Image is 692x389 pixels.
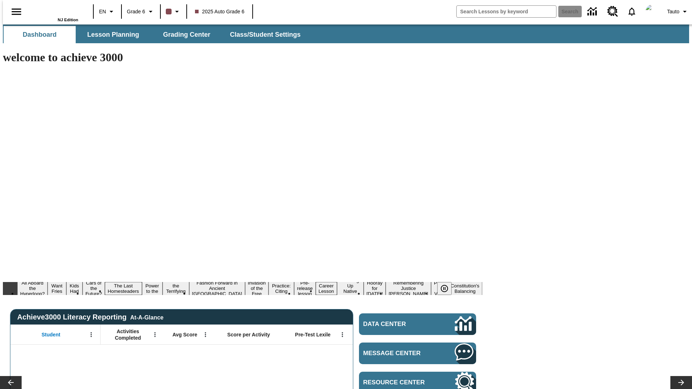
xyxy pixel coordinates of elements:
[58,18,78,22] span: NJ Edition
[142,277,163,300] button: Slide 6 Solar Power to the People
[363,321,431,328] span: Data Center
[3,24,689,43] div: SubNavbar
[31,3,78,18] a: Home
[17,279,48,298] button: Slide 1 All Aboard the Hyperloop?
[230,31,301,39] span: Class/Student Settings
[448,277,482,300] button: Slide 17 The Constitution's Balancing Act
[130,313,163,321] div: At-A-Glance
[359,343,476,364] a: Message Center
[224,26,306,43] button: Class/Student Settings
[316,282,337,295] button: Slide 12 Career Lesson
[583,2,603,22] a: Data Center
[603,2,622,21] a: Resource Center, Will open in new tab
[41,331,60,338] span: Student
[99,8,106,15] span: EN
[437,282,452,295] button: Pause
[641,2,664,21] button: Select a new avatar
[3,51,482,64] h1: welcome to achieve 3000
[363,379,433,386] span: Resource Center
[86,329,97,340] button: Open Menu
[6,1,27,22] button: Open side menu
[163,31,210,39] span: Grading Center
[363,350,433,357] span: Message Center
[431,279,448,298] button: Slide 16 Point of View
[664,5,692,18] button: Profile/Settings
[163,5,184,18] button: Class color is dark brown. Change class color
[269,277,294,300] button: Slide 10 Mixed Practice: Citing Evidence
[670,376,692,389] button: Lesson carousel, Next
[337,277,364,300] button: Slide 13 Cooking Up Native Traditions
[96,5,119,18] button: Language: EN, Select a language
[245,274,269,303] button: Slide 9 The Invasion of the Free CD
[31,3,78,22] div: Home
[83,279,105,298] button: Slide 4 Cars of the Future?
[3,26,307,43] div: SubNavbar
[151,26,223,43] button: Grading Center
[127,8,145,15] span: Grade 6
[4,26,76,43] button: Dashboard
[622,2,641,21] a: Notifications
[163,277,189,300] button: Slide 7 Attack of the Terrifying Tomatoes
[66,271,83,306] button: Slide 3 Dirty Jobs Kids Had To Do
[227,331,270,338] span: Score per Activity
[105,282,142,295] button: Slide 5 The Last Homesteaders
[294,279,316,298] button: Slide 11 Pre-release lesson
[667,8,679,15] span: Tauto
[48,271,66,306] button: Slide 2 Do You Want Fries With That?
[77,26,149,43] button: Lesson Planning
[359,313,476,335] a: Data Center
[150,329,160,340] button: Open Menu
[646,4,660,19] img: Avatar
[437,282,459,295] div: Pause
[17,313,164,321] span: Achieve3000 Literacy Reporting
[124,5,158,18] button: Grade: Grade 6, Select a grade
[104,328,152,341] span: Activities Completed
[189,279,245,298] button: Slide 8 Fashion Forward in Ancient Rome
[87,31,139,39] span: Lesson Planning
[172,331,197,338] span: Avg Score
[457,6,556,17] input: search field
[386,279,431,298] button: Slide 15 Remembering Justice O'Connor
[200,329,211,340] button: Open Menu
[364,279,386,298] button: Slide 14 Hooray for Constitution Day!
[23,31,57,39] span: Dashboard
[195,8,245,15] span: 2025 Auto Grade 6
[337,329,348,340] button: Open Menu
[295,331,331,338] span: Pre-Test Lexile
